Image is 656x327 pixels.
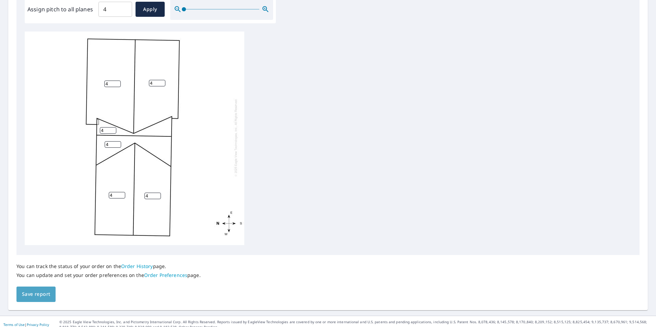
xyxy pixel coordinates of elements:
[144,272,187,278] a: Order Preferences
[16,287,56,302] button: Save report
[22,290,50,299] span: Save report
[16,272,201,278] p: You can update and set your order preferences on the page.
[27,5,93,13] label: Assign pitch to all planes
[27,322,49,327] a: Privacy Policy
[121,263,153,269] a: Order History
[3,322,25,327] a: Terms of Use
[3,323,49,327] p: |
[136,2,165,17] button: Apply
[141,5,159,14] span: Apply
[16,263,201,269] p: You can track the status of your order on the page.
